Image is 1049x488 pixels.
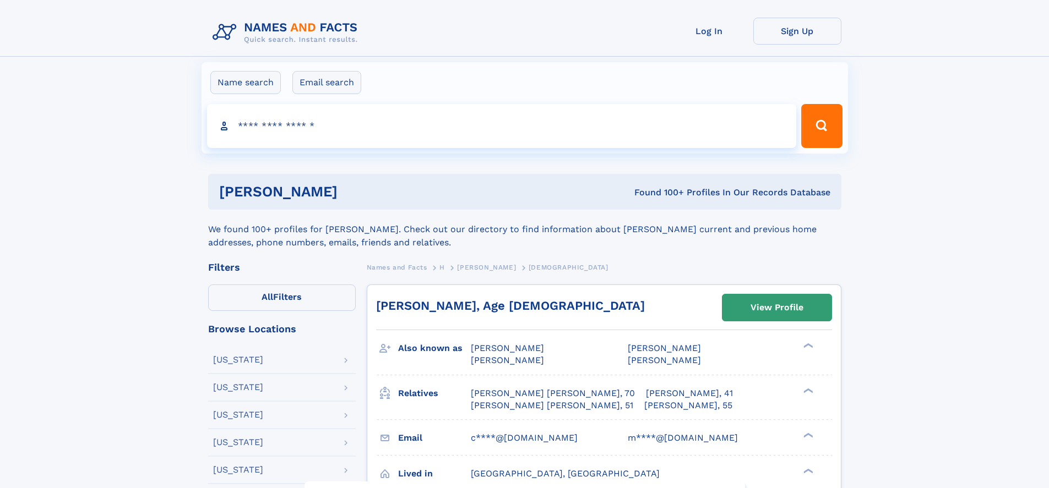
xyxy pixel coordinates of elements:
h3: Email [398,429,471,447]
div: ❯ [801,467,814,474]
div: [US_STATE] [213,410,263,419]
a: View Profile [722,294,831,321]
div: View Profile [751,295,803,320]
div: [US_STATE] [213,383,263,392]
input: search input [207,104,797,148]
div: ❯ [801,342,814,349]
label: Name search [210,71,281,94]
div: [US_STATE] [213,438,263,447]
label: Email search [292,71,361,94]
a: Names and Facts [367,260,427,274]
span: [PERSON_NAME] [471,343,544,353]
a: [PERSON_NAME] [PERSON_NAME], 51 [471,399,633,412]
div: Browse Locations [208,324,356,334]
a: [PERSON_NAME] [457,260,516,274]
h1: [PERSON_NAME] [219,185,486,199]
a: H [439,260,445,274]
img: Logo Names and Facts [208,18,367,47]
h3: Lived in [398,464,471,483]
button: Search Button [801,104,842,148]
a: Log In [665,18,753,45]
div: ❯ [801,387,814,394]
span: [DEMOGRAPHIC_DATA] [529,264,608,271]
span: All [262,292,273,302]
a: [PERSON_NAME], 41 [646,387,733,399]
a: Sign Up [753,18,841,45]
div: Found 100+ Profiles In Our Records Database [486,187,830,199]
span: [PERSON_NAME] [628,355,701,365]
span: H [439,264,445,271]
a: [PERSON_NAME] [PERSON_NAME], 70 [471,387,635,399]
div: We found 100+ profiles for [PERSON_NAME]. Check out our directory to find information about [PERS... [208,210,841,249]
span: [GEOGRAPHIC_DATA], [GEOGRAPHIC_DATA] [471,468,660,479]
div: Filters [208,262,356,272]
span: [PERSON_NAME] [457,264,516,271]
span: [PERSON_NAME] [471,355,544,365]
a: [PERSON_NAME], Age [DEMOGRAPHIC_DATA] [376,299,645,312]
span: [PERSON_NAME] [628,343,701,353]
div: ❯ [801,431,814,438]
a: [PERSON_NAME], 55 [644,399,732,412]
h3: Relatives [398,384,471,403]
div: [US_STATE] [213,465,263,474]
h3: Also known as [398,339,471,358]
label: Filters [208,284,356,311]
div: [US_STATE] [213,355,263,364]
